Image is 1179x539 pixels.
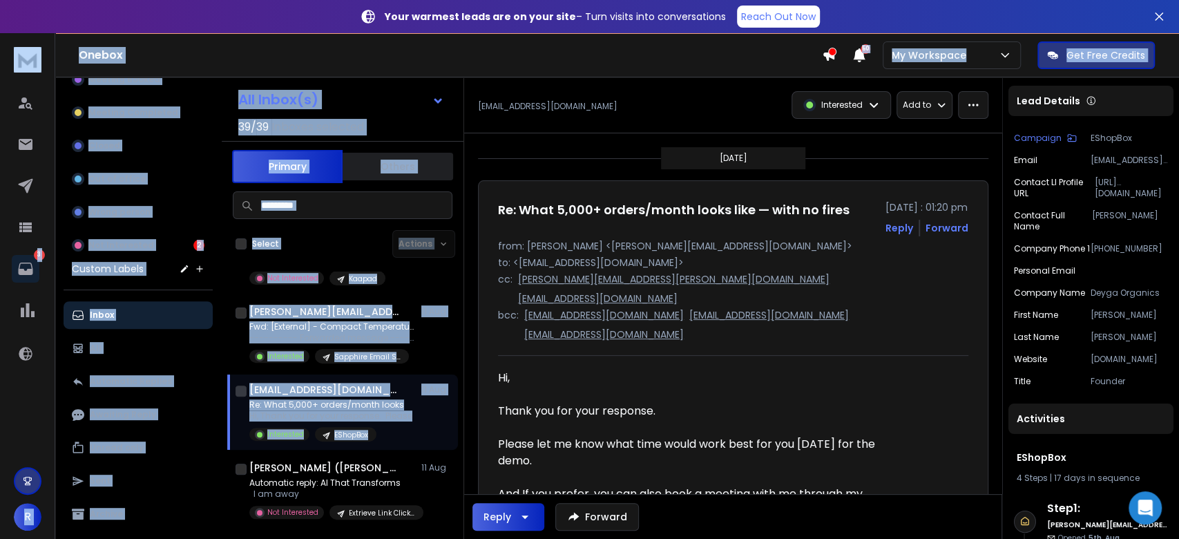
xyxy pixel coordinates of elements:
[518,272,830,286] p: [PERSON_NAME][EMAIL_ADDRESS][PERSON_NAME][DOMAIN_NAME]
[821,100,863,111] p: Interested
[1008,404,1173,434] div: Activities
[555,503,639,531] button: Forward
[88,240,154,251] p: Not Interested
[88,140,120,151] p: Closed
[1017,472,1048,484] span: 4 Steps
[861,44,870,54] span: 50
[1091,332,1168,343] p: [PERSON_NAME]
[267,273,318,283] p: Not Interested
[1014,310,1058,321] p: First Name
[926,221,968,235] div: Forward
[524,308,684,322] p: [EMAIL_ADDRESS][DOMAIN_NAME]
[14,47,41,73] img: logo
[1091,287,1168,299] p: Deyga Organics
[90,376,172,387] p: Automatic Replies
[343,151,453,182] button: Others
[349,274,377,284] p: Kaapad
[498,200,850,220] h1: Re: What 5,000+ orders/month looks like — with no fires
[518,292,678,305] p: [EMAIL_ADDRESS][DOMAIN_NAME]
[1091,155,1168,166] p: [EMAIL_ADDRESS][DOMAIN_NAME]
[1037,41,1155,69] button: Get Free Credits
[64,99,213,126] button: Meeting Completed
[1014,177,1095,199] p: Contact LI Profile URL
[1014,332,1059,343] p: Last Name
[64,198,213,226] button: Wrong person
[267,429,304,439] p: Interested
[14,503,41,531] button: R
[90,475,111,486] p: Sent
[1091,210,1168,232] p: [PERSON_NAME]
[498,256,968,269] p: to: <[EMAIL_ADDRESS][DOMAIN_NAME]>
[1014,243,1090,254] p: Company Phone 1
[79,47,822,64] h1: Onebox
[90,310,114,321] p: Inbox
[903,100,931,111] p: Add to
[737,6,820,28] a: Reach Out Now
[64,231,213,259] button: Not Interested2
[498,403,901,419] div: Thank you for your response.
[1066,48,1145,62] p: Get Free Credits
[64,334,213,362] button: All
[498,239,968,253] p: from: [PERSON_NAME] <[PERSON_NAME][EMAIL_ADDRESS][DOMAIN_NAME]>
[249,461,401,475] h1: [PERSON_NAME] ([PERSON_NAME])
[1091,243,1168,254] p: [PHONE_NUMBER]
[1095,177,1168,199] p: [URL][DOMAIN_NAME][PERSON_NAME]
[892,48,972,62] p: My Workspace
[334,430,368,440] p: EShopBox
[72,262,144,276] h3: Custom Labels
[64,66,213,93] button: Meeting Booked
[90,343,102,354] p: All
[88,207,151,218] p: Wrong person
[498,436,901,469] div: Please let me know what time would work best for you [DATE] for the demo.
[88,107,178,118] p: Meeting Completed
[267,507,318,518] p: Not Interested
[1054,472,1140,484] span: 17 days in sequence
[249,489,415,500] p: I am away
[249,399,412,410] p: Re: What 5,000+ orders/month looks
[421,462,452,473] p: 11 Aug
[34,249,45,261] p: 3
[90,409,156,420] p: Awaiting Reply
[267,351,304,361] p: Interested
[193,240,204,251] div: 2
[64,368,213,395] button: Automatic Replies
[478,101,617,112] p: [EMAIL_ADDRESS][DOMAIN_NAME]
[1014,376,1031,387] p: title
[885,221,913,235] button: Reply
[498,308,519,341] p: bcc:
[232,150,343,183] button: Primary
[238,93,318,106] h1: All Inbox(s)
[524,328,684,341] p: [EMAIL_ADDRESS][DOMAIN_NAME]
[1129,491,1162,524] div: Open Intercom Messenger
[1014,287,1085,299] p: Company Name
[64,132,213,160] button: Closed
[498,272,512,305] p: cc:
[1047,500,1168,517] h6: Step 1 :
[498,370,901,386] div: Hi,
[498,486,901,519] div: And If you prefer, you can also book a meeting with me through my Calendly link.
[64,401,213,428] button: Awaiting Reply
[252,238,279,249] label: Select
[421,306,452,317] p: 11 Aug
[1014,133,1062,144] p: Campaign
[1017,94,1080,108] p: Lead Details
[1014,354,1047,365] p: website
[249,332,415,343] p: ---------- Forwarded message --------- From: J,
[689,308,849,322] p: [EMAIL_ADDRESS][DOMAIN_NAME]
[472,503,544,531] button: Reply
[64,301,213,329] button: Inbox
[249,305,401,319] h1: [PERSON_NAME][EMAIL_ADDRESS][DOMAIN_NAME]
[90,509,123,520] p: Archive
[1091,133,1168,144] p: EShopBox
[334,352,401,362] p: Sapphire Email Sequence_FPI
[64,467,213,495] button: Sent
[227,86,455,113] button: All Inbox(s)
[249,410,412,422] p: Hi, Thank you for your response. Please
[64,165,213,193] button: Out of office
[64,434,213,462] button: Unread only
[885,200,968,214] p: [DATE] : 01:20 pm
[1014,133,1077,144] button: Campaign
[1014,265,1075,276] p: Personal Email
